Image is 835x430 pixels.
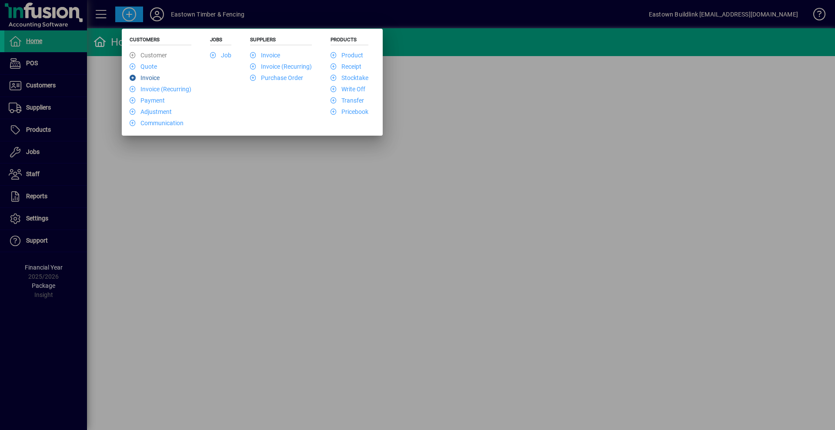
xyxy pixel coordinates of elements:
[331,63,361,70] a: Receipt
[250,52,280,59] a: Invoice
[210,37,231,45] h5: Jobs
[331,97,364,104] a: Transfer
[331,74,368,81] a: Stocktake
[250,63,312,70] a: Invoice (Recurring)
[250,74,303,81] a: Purchase Order
[130,63,157,70] a: Quote
[130,108,172,115] a: Adjustment
[210,52,231,59] a: Job
[250,37,312,45] h5: Suppliers
[130,37,191,45] h5: Customers
[331,108,368,115] a: Pricebook
[130,74,160,81] a: Invoice
[130,120,184,127] a: Communication
[130,86,191,93] a: Invoice (Recurring)
[130,97,165,104] a: Payment
[331,37,368,45] h5: Products
[331,52,363,59] a: Product
[331,86,365,93] a: Write Off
